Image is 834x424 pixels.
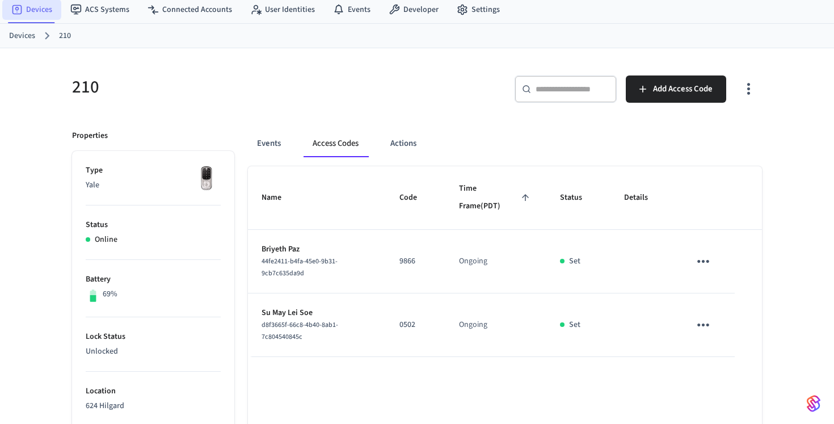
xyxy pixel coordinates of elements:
img: SeamLogoGradient.69752ec5.svg [807,394,820,413]
span: Name [262,189,296,207]
p: Lock Status [86,331,221,343]
p: Status [86,219,221,231]
p: Type [86,165,221,177]
p: 69% [103,288,117,300]
p: Briyeth Paz [262,244,372,255]
p: Online [95,234,117,246]
span: Status [560,189,597,207]
td: Ongoing [445,293,546,357]
td: Ongoing [445,230,546,293]
p: Set [569,255,580,267]
p: Set [569,319,580,331]
span: 44fe2411-b4fa-45e0-9b31-9cb7c635da9d [262,257,338,278]
p: Su May Lei Soe [262,307,372,319]
a: 210 [59,30,71,42]
p: 624 Hilgard [86,400,221,412]
button: Add Access Code [626,75,726,103]
p: Yale [86,179,221,191]
span: d8f3665f-66c8-4b40-8ab1-7c804540845c [262,320,338,342]
p: Battery [86,274,221,286]
p: 0502 [399,319,432,331]
span: Time Frame(PDT) [459,180,532,216]
h5: 210 [72,75,410,99]
img: Yale Assure Touchscreen Wifi Smart Lock, Satin Nickel, Front [192,165,221,193]
span: Add Access Code [653,82,713,96]
button: Access Codes [304,130,368,157]
span: Code [399,189,432,207]
div: ant example [248,130,762,157]
p: Properties [72,130,108,142]
p: Unlocked [86,346,221,358]
p: Location [86,385,221,397]
button: Events [248,130,290,157]
p: 9866 [399,255,432,267]
button: Actions [381,130,426,157]
a: Devices [9,30,35,42]
table: sticky table [248,166,762,357]
span: Details [624,189,663,207]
